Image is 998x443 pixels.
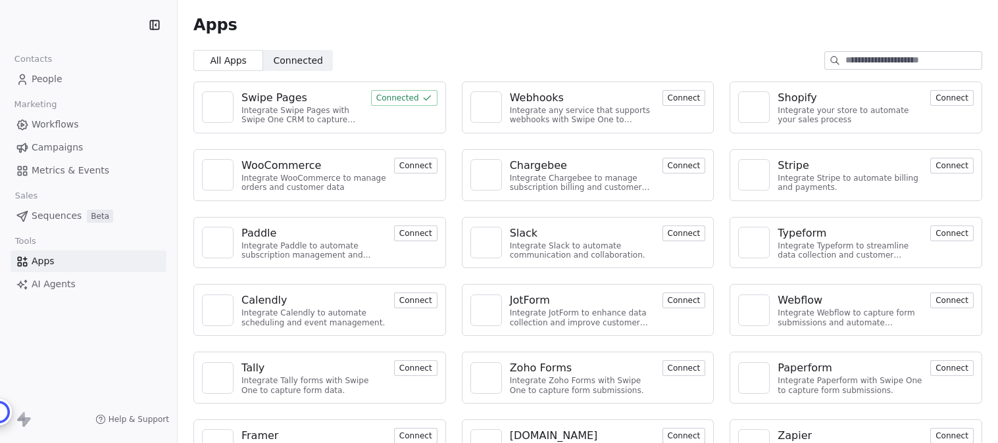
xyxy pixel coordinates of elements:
a: Webflow [778,292,922,308]
button: Connect [930,90,974,106]
div: Typeform [778,225,826,241]
a: Typeform [778,225,922,241]
a: NA [470,294,502,326]
div: Paddle [241,225,276,241]
div: Integrate Paperform with Swipe One to capture form submissions. [778,376,922,395]
div: Integrate any service that supports webhooks with Swipe One to capture and automate data workflows. [510,106,655,125]
a: Paddle [241,225,386,241]
div: Integrate WooCommerce to manage orders and customer data [241,174,386,193]
a: Connect [930,159,974,172]
a: Connect [662,361,706,374]
img: NA [208,368,228,388]
a: NA [202,362,234,394]
span: Marketing [9,95,62,114]
a: NA [738,91,770,123]
span: Workflows [32,118,79,131]
button: Connect [930,360,974,376]
img: NA [208,233,228,252]
div: Integrate Calendly to automate scheduling and event management. [241,308,386,327]
span: Connected [274,54,323,68]
div: Webhooks [510,90,564,106]
a: Connect [394,227,437,239]
a: Campaigns [11,137,166,158]
a: Swipe Pages [241,90,363,106]
div: Integrate Webflow to capture form submissions and automate customer engagement. [778,308,922,327]
a: JotForm [510,292,655,308]
a: Shopify [778,90,922,106]
img: NA [744,97,764,117]
div: Integrate Stripe to automate billing and payments. [778,174,922,193]
button: Connect [394,158,437,174]
button: Connect [662,292,706,308]
a: Workflows [11,114,166,135]
div: Integrate your store to automate your sales process [778,106,922,125]
div: Slack [510,225,537,241]
a: Tally [241,360,386,376]
button: Connect [662,90,706,106]
div: Integrate Swipe Pages with Swipe One CRM to capture lead data. [241,106,363,125]
span: Campaigns [32,141,83,154]
img: NA [744,233,764,252]
div: WooCommerce [241,158,321,174]
a: Connect [662,159,706,172]
a: NA [202,159,234,191]
div: Shopify [778,90,817,106]
a: Connect [930,429,974,442]
span: Help & Support [109,414,169,425]
div: Chargebee [510,158,567,174]
a: Zoho Forms [510,360,655,376]
button: Connected [371,90,437,106]
a: Connect [662,227,706,239]
button: Connect [662,360,706,376]
a: Help & Support [95,414,169,425]
div: JotForm [510,292,550,308]
button: Connect [394,292,437,308]
button: Connect [394,360,437,376]
a: NA [202,91,234,123]
a: Connected [371,91,437,104]
img: NA [476,165,496,185]
span: Apps [32,254,55,268]
img: NA [476,233,496,252]
a: Calendly [241,292,386,308]
div: Integrate Slack to automate communication and collaboration. [510,241,655,260]
button: Connect [930,225,974,241]
a: Paperform [778,360,922,376]
img: NA [208,300,228,320]
div: Paperform [778,360,832,376]
div: Integrate Typeform to streamline data collection and customer engagement. [778,241,922,260]
a: NA [202,294,234,326]
a: NA [470,91,502,123]
a: NA [738,227,770,258]
a: Connect [930,227,974,239]
div: Stripe [778,158,809,174]
a: Connect [930,361,974,374]
a: Chargebee [510,158,655,174]
div: Integrate Zoho Forms with Swipe One to capture form submissions. [510,376,655,395]
a: Connect [394,159,437,172]
a: AI Agents [11,273,166,295]
a: WooCommerce [241,158,386,174]
span: People [32,72,62,86]
a: Connect [394,429,437,442]
a: Connect [662,429,706,442]
a: Connect [394,294,437,306]
img: NA [744,368,764,388]
button: Connect [930,292,974,308]
span: Sequences [32,209,82,223]
span: Beta [87,210,113,223]
div: Tally [241,360,264,376]
a: NA [470,362,502,394]
a: Apps [11,250,166,272]
div: Integrate Paddle to automate subscription management and customer engagement. [241,241,386,260]
div: Swipe Pages [241,90,307,106]
a: Slack [510,225,655,241]
span: AI Agents [32,277,76,291]
div: Calendly [241,292,287,308]
div: Integrate Chargebee to manage subscription billing and customer data. [510,174,655,193]
a: NA [738,294,770,326]
a: NA [470,159,502,191]
button: Connect [930,158,974,174]
div: Webflow [778,292,822,308]
img: NA [476,300,496,320]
